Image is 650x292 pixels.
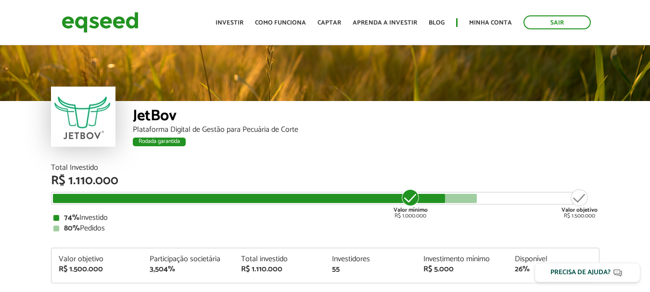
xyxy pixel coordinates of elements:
[332,255,409,263] div: Investidores
[133,138,186,146] div: Rodada garantida
[133,126,599,134] div: Plataforma Digital de Gestão para Pecuária de Corte
[429,20,445,26] a: Blog
[133,108,599,126] div: JetBov
[241,266,318,273] div: R$ 1.110.000
[561,205,598,215] strong: Valor objetivo
[241,255,318,263] div: Total investido
[523,15,591,29] a: Sair
[59,255,136,263] div: Valor objetivo
[515,266,592,273] div: 26%
[469,20,512,26] a: Minha conta
[318,20,341,26] a: Captar
[53,214,597,222] div: Investido
[393,188,429,219] div: R$ 1.000.000
[561,188,598,219] div: R$ 1.500.000
[353,20,417,26] a: Aprenda a investir
[59,266,136,273] div: R$ 1.500.000
[394,205,428,215] strong: Valor mínimo
[62,10,139,35] img: EqSeed
[150,255,227,263] div: Participação societária
[53,225,597,232] div: Pedidos
[515,255,592,263] div: Disponível
[64,222,80,235] strong: 80%
[216,20,243,26] a: Investir
[255,20,306,26] a: Como funciona
[51,175,599,187] div: R$ 1.110.000
[150,266,227,273] div: 3,504%
[51,164,599,172] div: Total Investido
[64,211,79,224] strong: 74%
[423,266,500,273] div: R$ 5.000
[423,255,500,263] div: Investimento mínimo
[332,266,409,273] div: 55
